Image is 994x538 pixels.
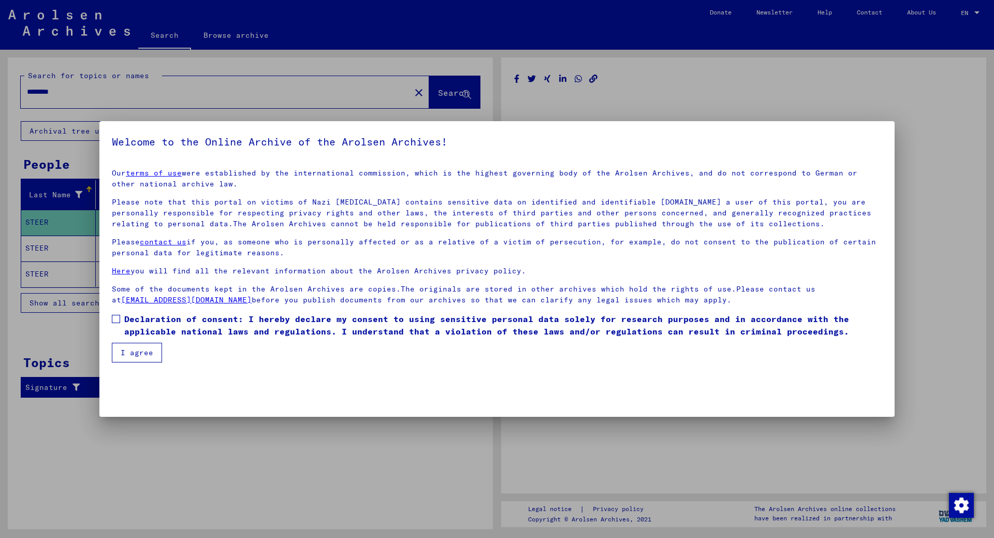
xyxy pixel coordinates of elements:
p: you will find all the relevant information about the Arolsen Archives privacy policy. [112,266,882,277]
p: Our were established by the international commission, which is the highest governing body of the ... [112,168,882,190]
img: Change consent [949,493,974,518]
p: Some of the documents kept in the Arolsen Archives are copies.The originals are stored in other a... [112,284,882,306]
button: I agree [112,343,162,362]
span: Declaration of consent: I hereby declare my consent to using sensitive personal data solely for r... [124,313,882,338]
a: terms of use [126,168,182,178]
a: contact us [140,237,186,246]
h5: Welcome to the Online Archive of the Arolsen Archives! [112,134,882,150]
p: Please if you, as someone who is personally affected or as a relative of a victim of persecution,... [112,237,882,258]
p: Please note that this portal on victims of Nazi [MEDICAL_DATA] contains sensitive data on identif... [112,197,882,229]
a: [EMAIL_ADDRESS][DOMAIN_NAME] [121,295,252,304]
a: Here [112,266,130,275]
